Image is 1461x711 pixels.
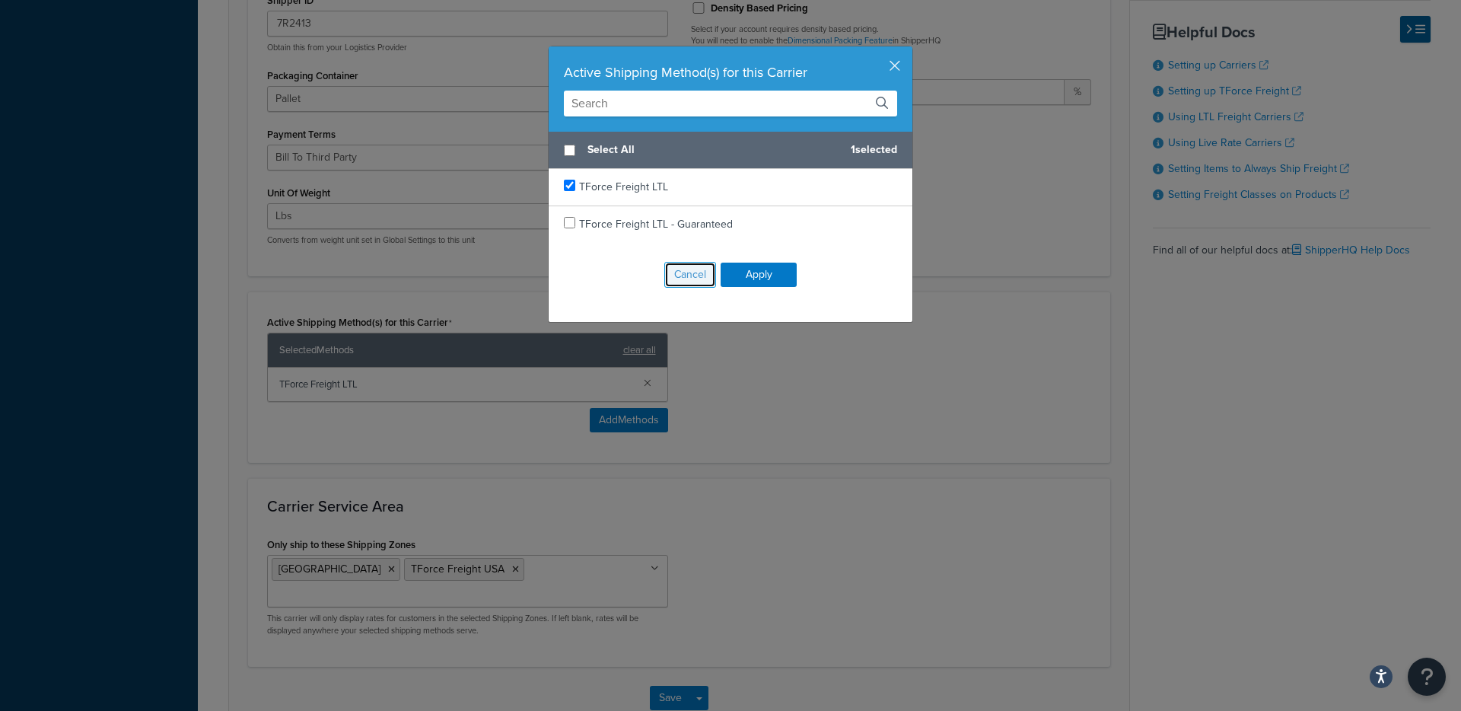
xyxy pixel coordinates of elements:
[564,62,897,83] div: Active Shipping Method(s) for this Carrier
[587,139,839,161] span: Select All
[721,263,797,287] button: Apply
[579,179,668,195] span: TForce Freight LTL
[579,216,733,232] span: TForce Freight LTL - Guaranteed
[564,91,897,116] input: Search
[664,262,716,288] button: Cancel
[549,132,912,169] div: 1 selected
